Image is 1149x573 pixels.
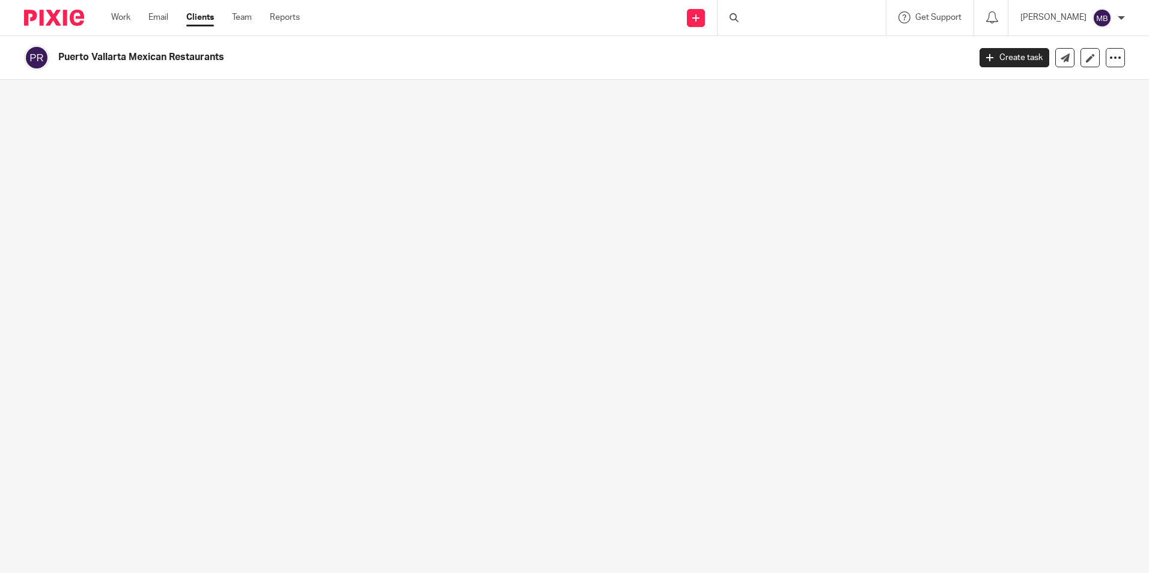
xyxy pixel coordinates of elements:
[915,13,962,22] span: Get Support
[980,48,1049,67] a: Create task
[1020,11,1087,23] p: [PERSON_NAME]
[1093,8,1112,28] img: svg%3E
[232,11,252,23] a: Team
[58,51,781,64] h2: Puerto Vallarta Mexican Restaurants
[186,11,214,23] a: Clients
[24,45,49,70] img: svg%3E
[24,10,84,26] img: Pixie
[148,11,168,23] a: Email
[270,11,300,23] a: Reports
[111,11,130,23] a: Work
